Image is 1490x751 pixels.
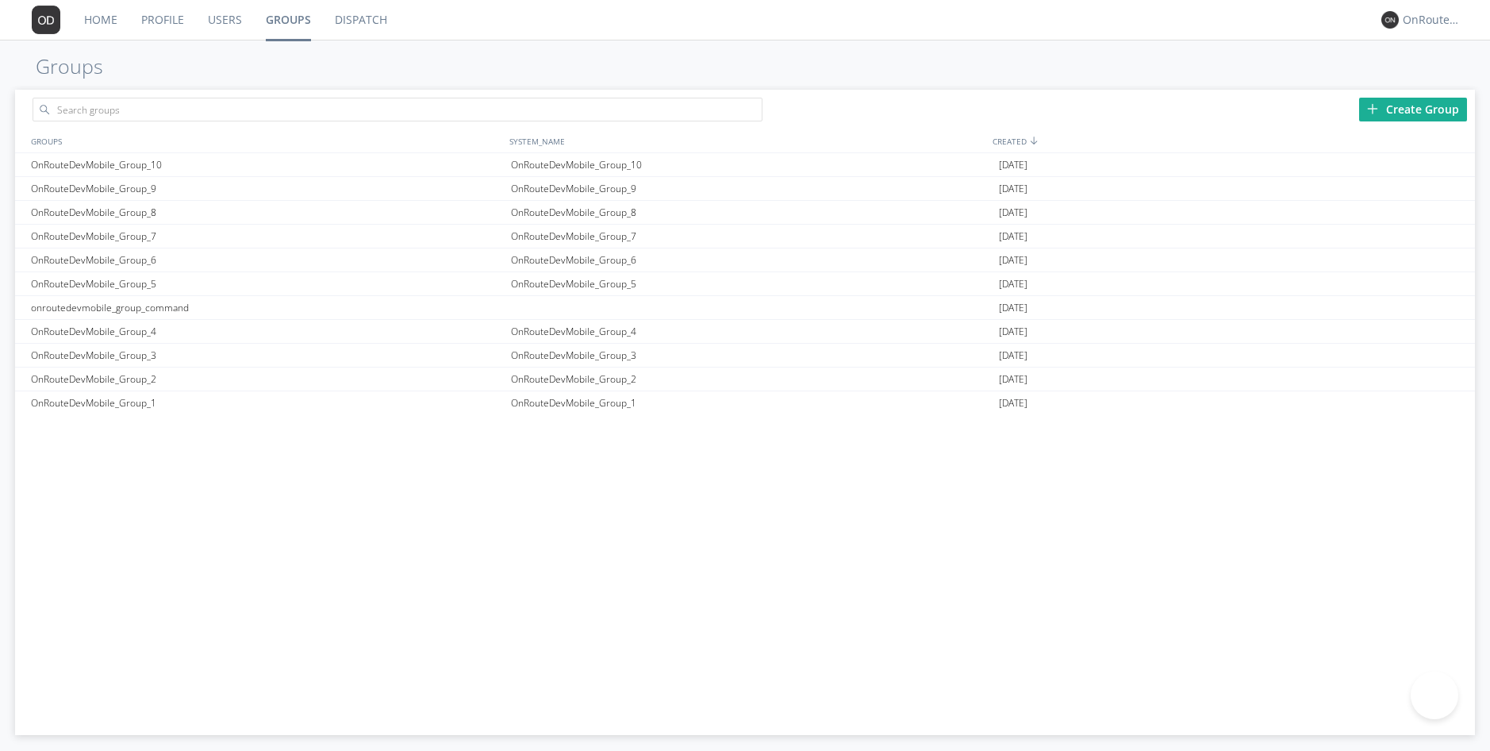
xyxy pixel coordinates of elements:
div: OnRouteDevMobile_Group_6 [27,248,507,272]
a: onroutedevmobile_group_command[DATE] [15,296,1475,320]
span: [DATE] [999,344,1027,368]
div: OnRouteDevMobile_Group_7 [507,225,995,248]
div: CREATED [989,129,1475,152]
span: [DATE] [999,368,1027,391]
a: OnRouteDevMobile_Group_6OnRouteDevMobile_Group_6[DATE] [15,248,1475,272]
a: OnRouteDevMobile_Group_3OnRouteDevMobile_Group_3[DATE] [15,344,1475,368]
span: [DATE] [999,296,1027,320]
img: 373638.png [32,6,60,34]
div: OnRouteDevMobile_Group_1 [507,391,995,415]
div: OnRouteDevMobile_Group_2 [507,368,995,391]
span: [DATE] [999,272,1027,296]
div: OnRouteDevMobile_Group_4 [27,320,507,343]
a: OnRouteDevMobile_Group_5OnRouteDevMobile_Group_5[DATE] [15,272,1475,296]
div: OnRouteDevMobile_Group_7 [27,225,507,248]
div: SYSTEM_NAME [505,129,989,152]
div: OnRouteDevMobile_Group_9 [507,177,995,200]
a: OnRouteDevMobile_Group_4OnRouteDevMobile_Group_4[DATE] [15,320,1475,344]
span: [DATE] [999,177,1027,201]
div: OnRouteDevMobile_Group_1 [27,391,507,415]
a: OnRouteDevMobile_Group_9OnRouteDevMobile_Group_9[DATE] [15,177,1475,201]
div: OnRouteDevMobile_Group_9 [27,177,507,200]
span: [DATE] [999,248,1027,272]
img: plus.svg [1367,103,1378,114]
div: OnRouteDevMobile_Group_10 [507,153,995,176]
span: [DATE] [999,225,1027,248]
div: OnRouteDevMobile_Group_5 [507,272,995,295]
span: [DATE] [999,320,1027,344]
div: onroutedevmobile_group_command [27,296,507,319]
span: [DATE] [999,153,1027,177]
span: [DATE] [999,391,1027,415]
a: OnRouteDevMobile_Group_8OnRouteDevMobile_Group_8[DATE] [15,201,1475,225]
div: OnRouteDevMobile_Group_5 [27,272,507,295]
div: OnRouteDevMobile_Group_8 [27,201,507,224]
div: OnRouteDevMobile_Group_10 [27,153,507,176]
div: OnRouteDevMobile_Group_3 [507,344,995,367]
div: OnRouteDevMobile_Group_3 [27,344,507,367]
div: OnRouteDevMobile_Group_6 [507,248,995,272]
div: OnRouteDevMobile_Group_4 [507,320,995,343]
a: OnRouteDevMobile_Group_10OnRouteDevMobile_Group_10[DATE] [15,153,1475,177]
div: GROUPS [27,129,501,152]
span: [DATE] [999,201,1027,225]
img: 373638.png [1381,11,1399,29]
div: OnRouteDevMobile_Group_8 [507,201,995,224]
input: Search groups [33,98,762,121]
div: OnRouteDevMobile_Group_2 [27,368,507,391]
a: OnRouteDevMobile_Group_1OnRouteDevMobile_Group_1[DATE] [15,391,1475,415]
div: Create Group [1359,98,1467,121]
div: OnRouteDevMobile_Disp_matthew.[PERSON_NAME] [1403,12,1462,28]
iframe: Toggle Customer Support [1411,672,1458,719]
a: OnRouteDevMobile_Group_2OnRouteDevMobile_Group_2[DATE] [15,368,1475,391]
a: OnRouteDevMobile_Group_7OnRouteDevMobile_Group_7[DATE] [15,225,1475,248]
